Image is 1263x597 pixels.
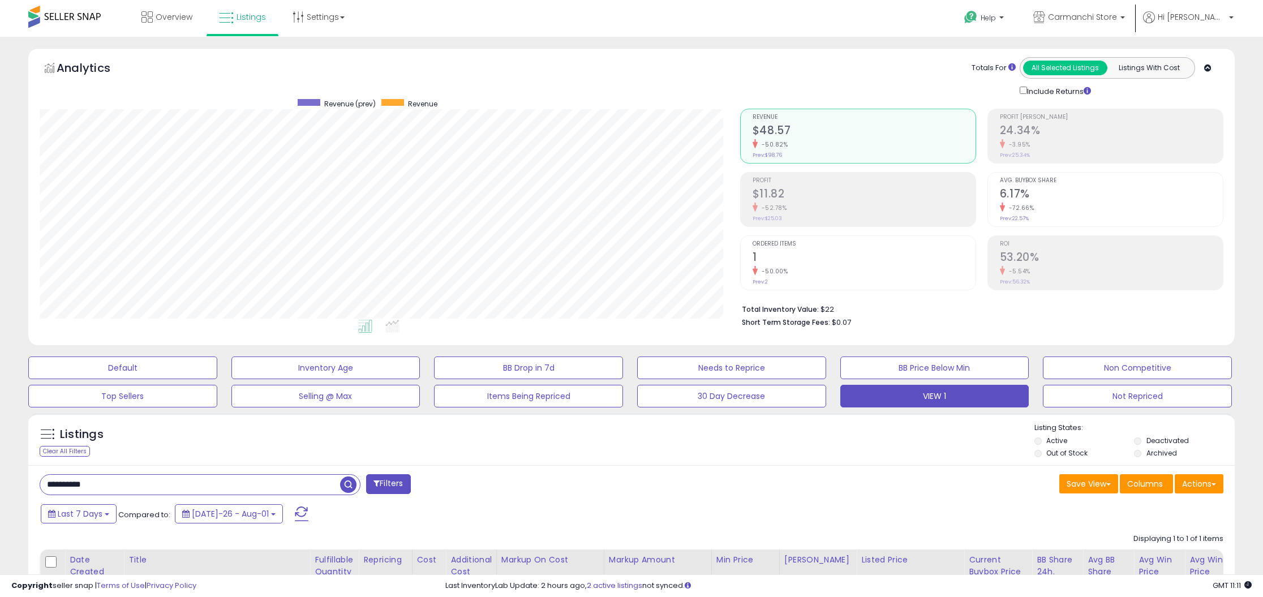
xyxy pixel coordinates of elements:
button: Listings With Cost [1107,61,1191,75]
button: Actions [1175,474,1223,493]
div: Markup Amount [609,554,707,566]
span: $0.07 [832,317,851,328]
a: 2 active listings [587,580,642,591]
span: Profit [PERSON_NAME] [1000,114,1223,121]
a: Help [955,2,1015,37]
div: Title [128,554,305,566]
div: Avg Win Price [1139,554,1180,578]
div: Totals For [972,63,1016,74]
button: Non Competitive [1043,357,1232,379]
button: 30 Day Decrease [637,385,826,407]
h5: Analytics [57,60,132,79]
small: Prev: 2 [753,278,768,285]
span: Hi [PERSON_NAME] [1158,11,1226,23]
div: Min Price [716,554,775,566]
span: Revenue (prev) [324,99,376,109]
div: Repricing [363,554,407,566]
div: Displaying 1 to 1 of 1 items [1133,534,1223,544]
h2: $11.82 [753,187,976,203]
label: Archived [1146,448,1177,458]
div: seller snap | | [11,581,196,591]
small: -52.78% [758,204,787,212]
button: [DATE]-26 - Aug-01 [175,504,283,523]
button: VIEW 1 [840,385,1029,407]
small: Prev: $98.76 [753,152,782,158]
span: Carmanchi Store [1048,11,1117,23]
span: Columns [1127,478,1163,489]
div: Avg Win Price 24h. [1189,554,1231,590]
div: Last InventoryLab Update: 2 hours ago, not synced. [445,581,1252,591]
small: -5.54% [1005,267,1030,276]
h2: 1 [753,251,976,266]
small: Prev: 22.57% [1000,215,1029,222]
div: Markup on Cost [501,554,599,566]
div: [PERSON_NAME] [784,554,852,566]
button: BB Drop in 7d [434,357,623,379]
i: Get Help [964,10,978,24]
button: All Selected Listings [1023,61,1107,75]
span: Last 7 Days [58,508,102,519]
button: Inventory Age [231,357,420,379]
span: Compared to: [118,509,170,520]
div: Current Buybox Price [969,554,1027,578]
div: Cost [417,554,441,566]
button: Needs to Reprice [637,357,826,379]
span: Avg. Buybox Share [1000,178,1223,184]
span: Profit [753,178,976,184]
h2: 53.20% [1000,251,1223,266]
h2: 24.34% [1000,124,1223,139]
span: Listings [237,11,266,23]
span: Revenue [408,99,437,109]
small: -50.00% [758,267,788,276]
span: Overview [156,11,192,23]
div: Listed Price [861,554,959,566]
small: -72.66% [1005,204,1034,212]
div: Fulfillable Quantity [315,554,354,578]
h2: 6.17% [1000,187,1223,203]
span: Help [981,13,996,23]
label: Active [1046,436,1067,445]
button: Last 7 Days [41,504,117,523]
label: Out of Stock [1046,448,1088,458]
b: Total Inventory Value: [742,304,819,314]
li: $22 [742,302,1215,315]
a: Terms of Use [97,580,145,591]
button: BB Price Below Min [840,357,1029,379]
button: Save View [1059,474,1118,493]
small: Prev: $25.03 [753,215,782,222]
b: Short Term Storage Fees: [742,317,830,327]
div: BB Share 24h. [1037,554,1078,578]
small: Prev: 56.32% [1000,278,1030,285]
div: Date Created [70,554,119,578]
label: Deactivated [1146,436,1189,445]
span: ROI [1000,241,1223,247]
button: Top Sellers [28,385,217,407]
small: -3.95% [1005,140,1030,149]
small: Prev: 25.34% [1000,152,1030,158]
p: Listing States: [1034,423,1235,433]
div: Include Returns [1011,84,1105,97]
h5: Listings [60,427,104,443]
a: Privacy Policy [147,580,196,591]
button: Selling @ Max [231,385,420,407]
button: Not Repriced [1043,385,1232,407]
button: Columns [1120,474,1173,493]
div: Additional Cost [450,554,492,578]
span: [DATE]-26 - Aug-01 [192,508,269,519]
span: Ordered Items [753,241,976,247]
h2: $48.57 [753,124,976,139]
small: -50.82% [758,140,788,149]
button: Default [28,357,217,379]
strong: Copyright [11,580,53,591]
a: Hi [PERSON_NAME] [1143,11,1234,37]
button: Filters [366,474,410,494]
span: Revenue [753,114,976,121]
th: The percentage added to the cost of goods (COGS) that forms the calculator for Min & Max prices. [496,549,604,594]
button: Items Being Repriced [434,385,623,407]
div: Clear All Filters [40,446,90,457]
span: 2025-08-10 11:11 GMT [1213,580,1252,591]
div: Avg BB Share [1088,554,1129,578]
